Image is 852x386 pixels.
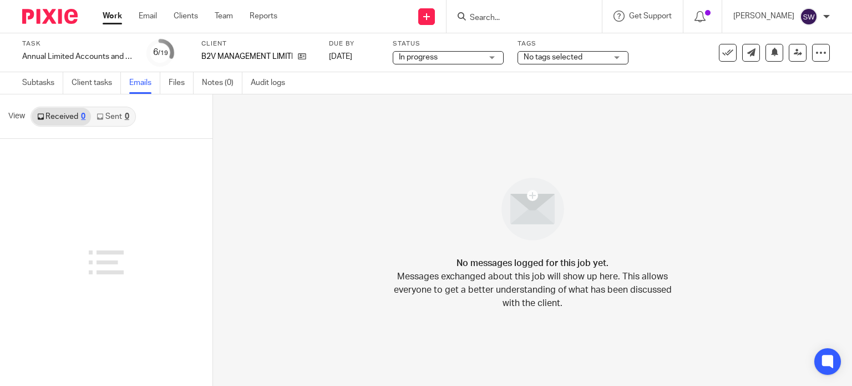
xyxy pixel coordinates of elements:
span: [DATE] [329,53,352,61]
label: Status [393,39,504,48]
a: Work [103,11,122,22]
div: 6 [153,46,168,59]
div: Annual Limited Accounts and Corporation Tax Return [22,51,133,62]
img: svg%3E [800,8,818,26]
span: No tags selected [524,53,582,61]
label: Client [201,39,315,48]
a: Received0 [32,108,91,126]
a: Sent0 [91,108,134,126]
span: Get Support [629,12,672,20]
p: Messages exchanged about this job will show up here. This allows everyone to get a better underst... [386,270,679,310]
img: Pixie [22,9,78,24]
a: Clients [174,11,198,22]
span: View [8,111,25,122]
a: Email [139,11,157,22]
small: /19 [158,50,168,56]
a: Client tasks [72,72,121,94]
a: Audit logs [251,72,293,94]
a: Notes (0) [202,72,242,94]
input: Search [469,13,569,23]
h4: No messages logged for this job yet. [457,257,608,270]
p: [PERSON_NAME] [733,11,794,22]
label: Due by [329,39,379,48]
a: Subtasks [22,72,63,94]
a: Reports [250,11,277,22]
div: 0 [125,113,129,121]
img: image [494,171,571,248]
div: 0 [81,113,85,121]
span: In progress [399,53,438,61]
a: Team [215,11,233,22]
label: Task [22,39,133,48]
a: Emails [129,72,160,94]
a: Files [169,72,194,94]
label: Tags [518,39,628,48]
p: B2V MANAGEMENT LIMITED [201,51,292,62]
